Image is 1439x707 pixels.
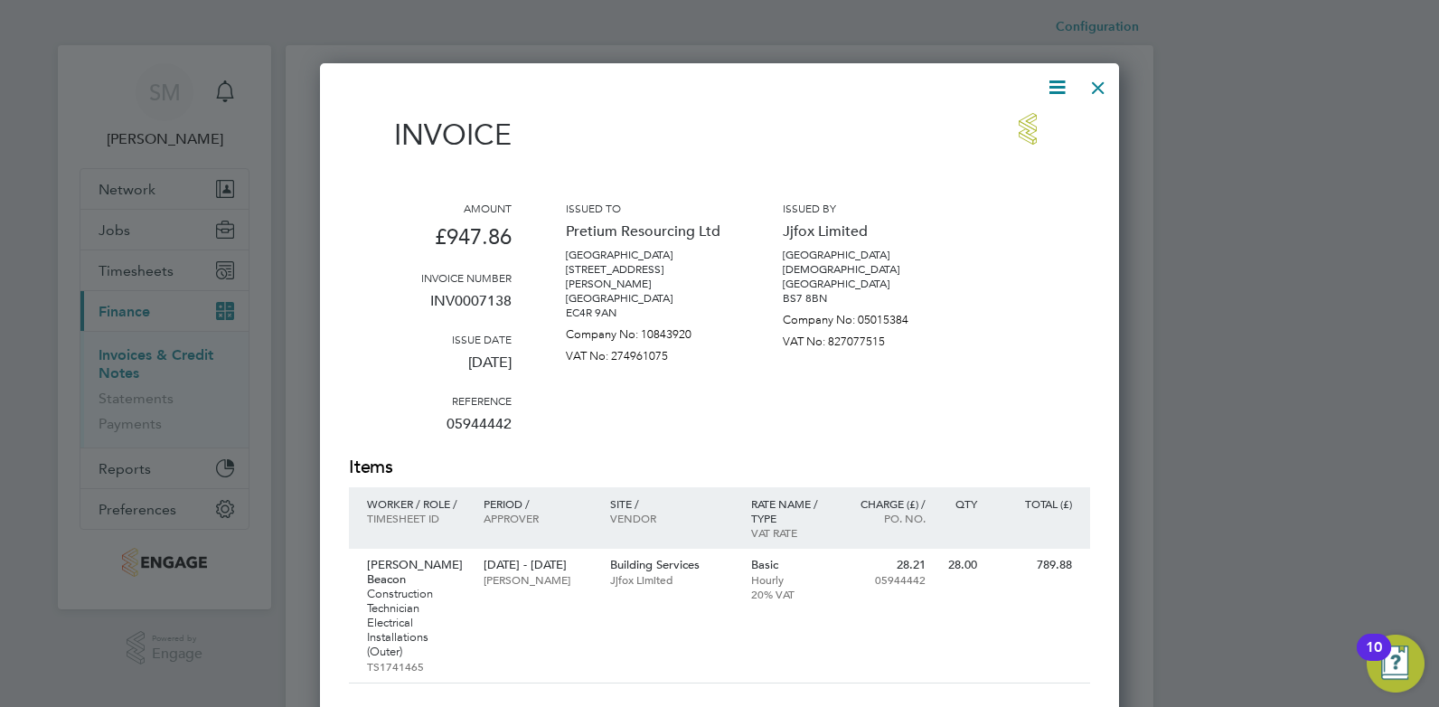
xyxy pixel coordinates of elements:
p: 20% VAT [751,587,830,601]
h2: Items [349,455,1090,480]
div: 10 [1366,647,1382,671]
p: Company No: 10843920 [566,320,729,342]
p: Rate name / type [751,496,830,525]
p: QTY [944,496,977,511]
p: Jjfox Limited [783,215,945,248]
p: [GEOGRAPHIC_DATA] [783,277,945,291]
p: 28.00 [944,558,977,572]
p: £947.86 [349,215,512,270]
p: 05944442 [847,572,926,587]
h3: Amount [349,201,512,215]
p: Company No: 05015384 [783,306,945,327]
p: INV0007138 [349,285,512,332]
p: [DATE] - [DATE] [484,558,591,572]
p: [PERSON_NAME] [484,572,591,587]
p: Vendor [610,511,733,525]
h3: Issued by [783,201,945,215]
p: Approver [484,511,591,525]
p: Po. No. [847,511,926,525]
p: Total (£) [995,496,1072,511]
p: [STREET_ADDRESS][PERSON_NAME] [566,262,729,291]
p: [DATE] [349,346,512,393]
p: [GEOGRAPHIC_DATA] [566,248,729,262]
p: 05944442 [349,408,512,455]
p: VAT No: 827077515 [783,327,945,349]
p: [DEMOGRAPHIC_DATA] [783,262,945,277]
h3: Invoice number [349,270,512,285]
p: Building Services [610,558,733,572]
p: [PERSON_NAME] Beacon [367,558,466,587]
p: Charge (£) / [847,496,926,511]
p: Period / [484,496,591,511]
h1: Invoice [349,118,512,152]
p: Hourly [751,572,830,587]
h3: Issued to [566,201,729,215]
p: Pretium Resourcing Ltd [566,215,729,248]
button: Open Resource Center, 10 new notifications [1367,635,1425,693]
h3: Reference [349,393,512,408]
p: [GEOGRAPHIC_DATA] [566,291,729,306]
p: EC4R 9AN [566,306,729,320]
p: 789.88 [995,558,1072,572]
p: Construction Technician Electrical Installations (Outer) [367,587,466,659]
p: 28.21 [847,558,926,572]
p: TS1741465 [367,659,466,674]
p: Timesheet ID [367,511,466,525]
p: VAT rate [751,525,830,540]
p: Jjfox Limited [610,572,733,587]
p: Worker / Role / [367,496,466,511]
h3: Issue date [349,332,512,346]
p: [GEOGRAPHIC_DATA] [783,248,945,262]
p: BS7 8BN [783,291,945,306]
p: VAT No: 274961075 [566,342,729,363]
img: jjfox-logo-remittance.png [1019,113,1090,145]
p: Site / [610,496,733,511]
p: Basic [751,558,830,572]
